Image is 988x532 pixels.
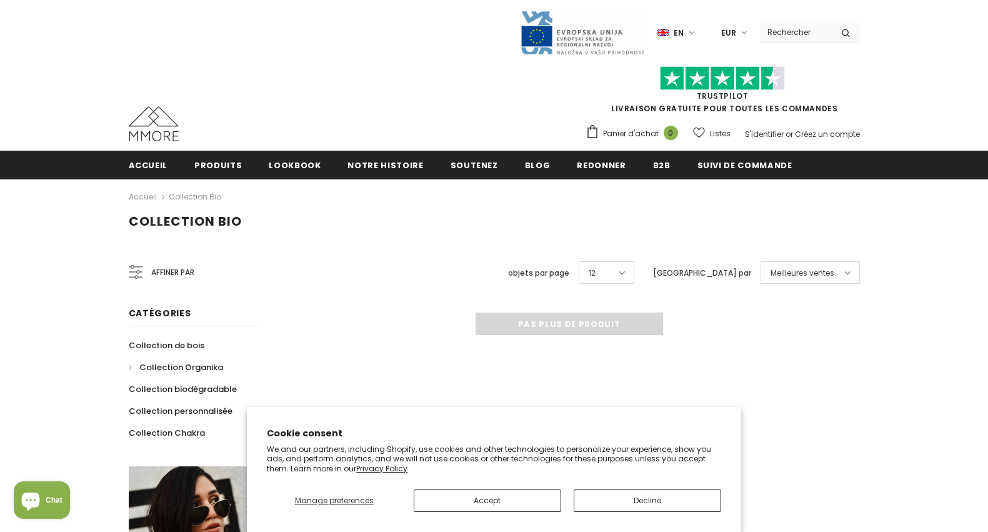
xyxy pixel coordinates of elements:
[577,159,626,171] span: Redonner
[129,378,237,400] a: Collection biodégradable
[129,106,179,141] img: Cas MMORE
[589,267,596,279] span: 12
[129,400,232,422] a: Collection personnalisée
[586,72,860,114] span: LIVRAISON GRATUITE POUR TOUTES LES COMMANDES
[269,151,321,179] a: Lookbook
[129,427,205,439] span: Collection Chakra
[151,266,194,279] span: Affiner par
[194,159,242,171] span: Produits
[525,159,551,171] span: Blog
[586,124,684,143] a: Panier d'achat 0
[697,91,749,101] a: TrustPilot
[664,126,678,140] span: 0
[169,191,221,202] a: Collection Bio
[525,151,551,179] a: Blog
[745,129,784,139] a: S'identifier
[697,159,792,171] span: Suivi de commande
[129,422,205,444] a: Collection Chakra
[674,27,684,39] span: en
[129,189,157,204] a: Accueil
[508,267,569,279] label: objets par page
[451,151,498,179] a: soutenez
[129,405,232,417] span: Collection personnalisée
[574,489,721,512] button: Decline
[653,159,671,171] span: B2B
[267,444,721,474] p: We and our partners, including Shopify, use cookies and other technologies to personalize your ex...
[697,151,792,179] a: Suivi de commande
[129,334,204,356] a: Collection de bois
[603,128,659,140] span: Panier d'achat
[660,66,785,91] img: Faites confiance aux étoiles pilotes
[129,159,168,171] span: Accueil
[721,27,736,39] span: EUR
[520,27,645,38] a: Javni Razpis
[194,151,242,179] a: Produits
[653,151,671,179] a: B2B
[786,129,793,139] span: or
[267,489,401,512] button: Manage preferences
[414,489,561,512] button: Accept
[139,361,223,373] span: Collection Organika
[129,339,204,351] span: Collection de bois
[295,495,374,506] span: Manage preferences
[129,151,168,179] a: Accueil
[657,28,669,38] img: i-lang-1.png
[520,10,645,56] img: Javni Razpis
[129,307,191,319] span: Catégories
[129,356,223,378] a: Collection Organika
[710,128,731,140] span: Listes
[795,129,860,139] a: Créez un compte
[693,123,731,144] a: Listes
[129,383,237,395] span: Collection biodégradable
[451,159,498,171] span: soutenez
[771,267,834,279] span: Meilleures ventes
[356,463,407,474] a: Privacy Policy
[347,151,423,179] a: Notre histoire
[10,481,74,522] inbox-online-store-chat: Shopify online store chat
[269,159,321,171] span: Lookbook
[653,267,751,279] label: [GEOGRAPHIC_DATA] par
[267,427,721,440] h2: Cookie consent
[347,159,423,171] span: Notre histoire
[577,151,626,179] a: Redonner
[760,23,832,41] input: Search Site
[129,213,242,230] span: Collection Bio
